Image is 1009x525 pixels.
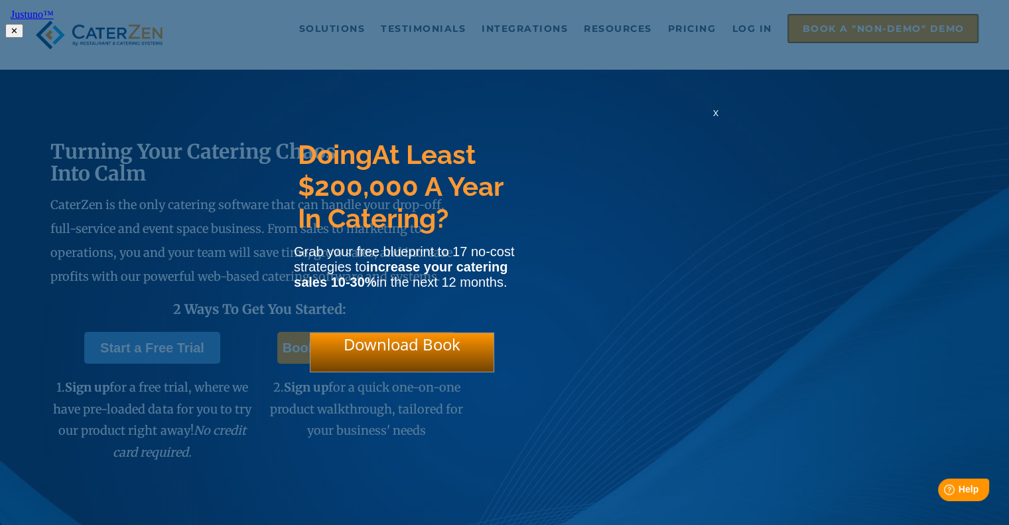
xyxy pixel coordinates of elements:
div: x [705,106,726,133]
span: Download Book [344,333,460,355]
span: Doing [298,139,372,170]
div: Download Book [310,333,494,372]
button: ✕ [5,24,23,38]
strong: increase your catering sales 10-30% [294,260,507,289]
a: Justuno™ [5,5,69,24]
iframe: Help widget launcher [891,473,994,510]
span: x [713,106,718,119]
span: Grab your free blueprint to 17 no-cost strategies to in the next 12 months. [294,244,514,289]
span: At Least $200,000 A Year In Catering? [298,139,503,234]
